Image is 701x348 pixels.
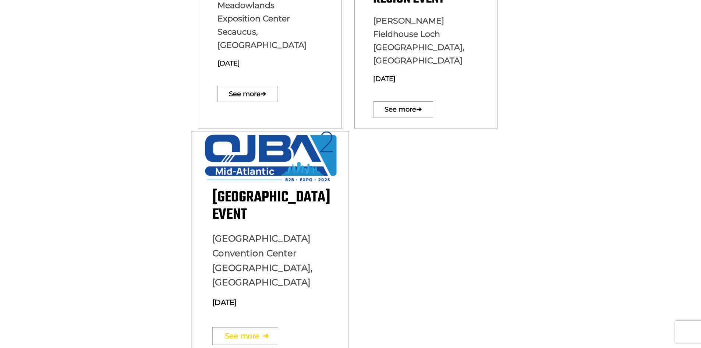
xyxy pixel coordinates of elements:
[212,233,312,288] span: [GEOGRAPHIC_DATA] Convention Center [GEOGRAPHIC_DATA], [GEOGRAPHIC_DATA]
[373,101,433,117] a: See more➔
[212,327,278,345] a: See more➔
[373,75,396,83] span: [DATE]
[373,16,464,66] span: [PERSON_NAME] Fieldhouse Loch [GEOGRAPHIC_DATA], [GEOGRAPHIC_DATA]
[217,59,240,67] span: [DATE]
[217,86,277,102] a: See more➔
[212,186,330,226] span: [GEOGRAPHIC_DATA] Event
[217,0,307,50] span: Meadowlands Exposition Center Secaucus, [GEOGRAPHIC_DATA]
[261,82,266,106] span: ➔
[416,98,422,121] span: ➔
[212,298,237,307] span: [DATE]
